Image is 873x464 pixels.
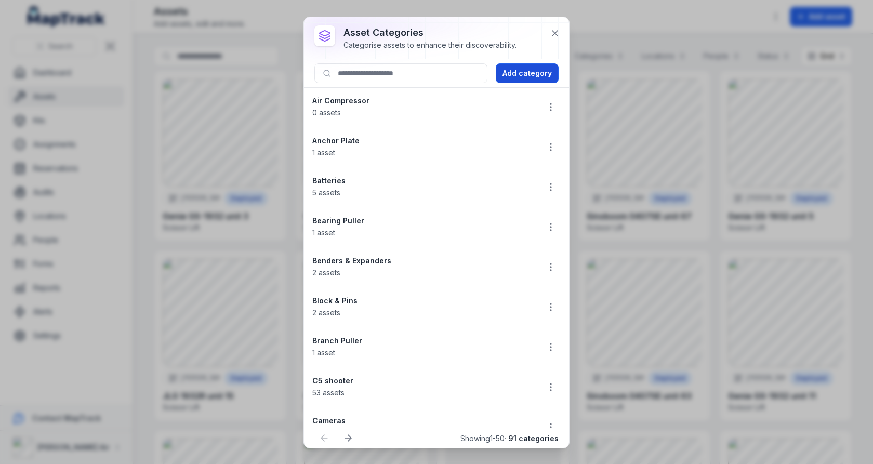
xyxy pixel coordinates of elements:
span: 5 assets [312,188,340,197]
strong: Block & Pins [312,296,531,306]
strong: 91 categories [508,434,559,443]
strong: Batteries [312,176,531,186]
strong: Branch Puller [312,336,531,346]
button: Add category [496,63,559,83]
span: 2 assets [312,268,340,277]
span: 53 assets [312,388,345,397]
strong: C5 shooter [312,376,531,386]
strong: Anchor Plate [312,136,531,146]
span: 1 asset [312,348,335,357]
h3: asset categories [343,25,517,40]
strong: Cameras [312,416,531,426]
strong: Air Compressor [312,96,531,106]
span: 1 asset [312,228,335,237]
span: 1 asset [312,148,335,157]
strong: Bearing Puller [312,216,531,226]
strong: Benders & Expanders [312,256,531,266]
span: 2 assets [312,308,340,317]
div: Categorise assets to enhance their discoverability. [343,40,517,50]
span: Showing 1 - 50 · [460,434,559,443]
span: 0 assets [312,108,341,117]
